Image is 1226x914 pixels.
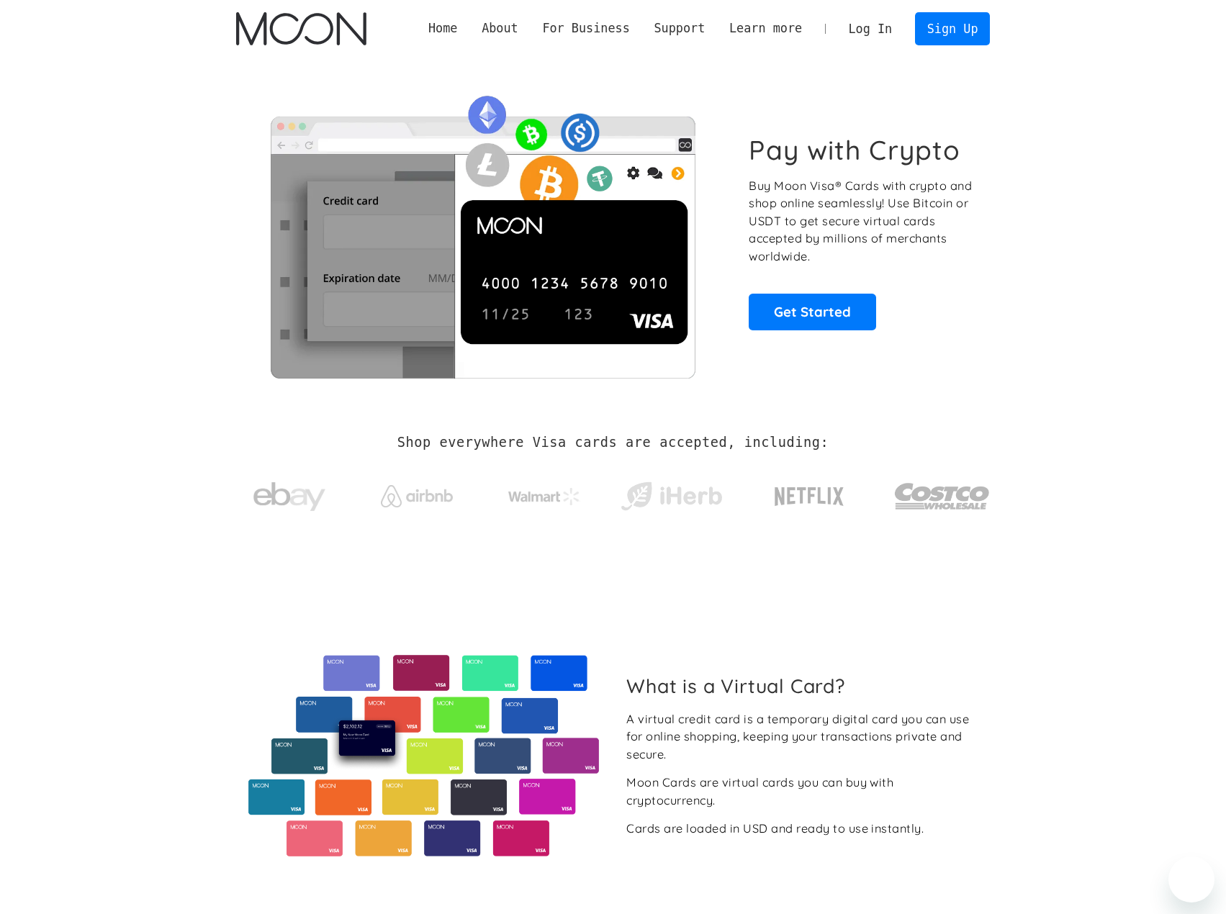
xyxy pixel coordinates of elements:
[626,820,924,838] div: Cards are loaded in USD and ready to use instantly.
[717,19,814,37] div: Learn more
[253,474,325,520] img: ebay
[490,474,598,512] a: Walmart
[618,463,725,522] a: iHerb
[618,478,725,515] img: iHerb
[626,710,978,764] div: A virtual credit card is a temporary digital card you can use for online shopping, keeping your t...
[626,774,978,809] div: Moon Cards are virtual cards you can buy with cryptocurrency.
[729,19,802,37] div: Learn more
[894,469,991,523] img: Costco
[236,12,366,45] a: home
[773,479,845,515] img: Netflix
[1168,856,1214,902] iframe: Button to launch messaging window
[363,471,470,515] a: Airbnb
[236,12,366,45] img: Moon Logo
[381,485,453,507] img: Airbnb
[469,19,530,37] div: About
[416,19,469,37] a: Home
[542,19,629,37] div: For Business
[642,19,717,37] div: Support
[837,13,904,45] a: Log In
[246,655,601,856] img: Virtual cards from Moon
[626,674,978,697] h2: What is a Virtual Card?
[654,19,705,37] div: Support
[397,435,829,451] h2: Shop everywhere Visa cards are accepted, including:
[482,19,518,37] div: About
[894,455,991,530] a: Costco
[236,460,343,527] a: ebay
[749,294,876,330] a: Get Started
[915,12,990,45] a: Sign Up
[749,134,960,166] h1: Pay with Crypto
[236,86,729,378] img: Moon Cards let you spend your crypto anywhere Visa is accepted.
[745,464,874,522] a: Netflix
[531,19,642,37] div: For Business
[508,488,580,505] img: Walmart
[749,177,974,266] p: Buy Moon Visa® Cards with crypto and shop online seamlessly! Use Bitcoin or USDT to get secure vi...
